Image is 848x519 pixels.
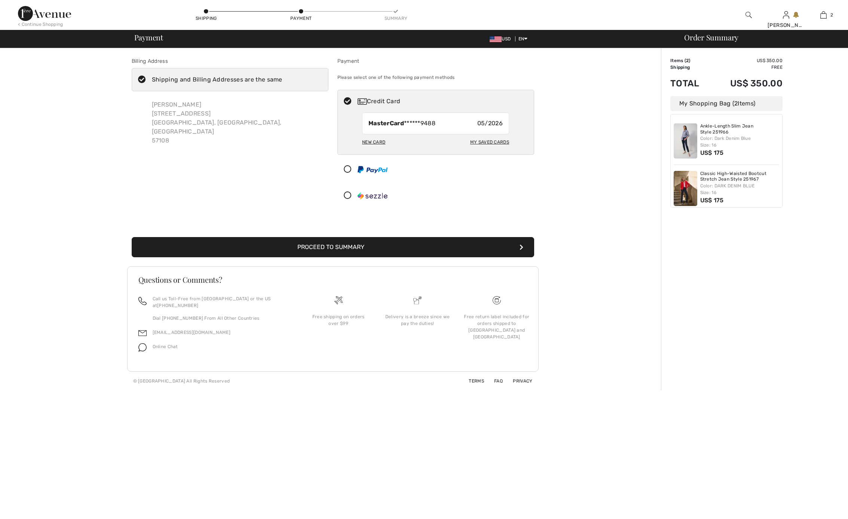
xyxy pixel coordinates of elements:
[18,21,63,28] div: < Continue Shopping
[138,343,147,351] img: chat
[195,15,217,22] div: Shipping
[362,136,385,148] div: New Card
[138,276,527,283] h3: Questions or Comments?
[700,135,780,148] div: Color: Dark Denim Blue Size: 16
[710,71,783,96] td: US$ 350.00
[132,57,328,65] div: Billing Address
[18,6,71,21] img: 1ère Avenue
[674,123,697,159] img: Ankle-Length Slim Jean Style 251966
[153,344,178,349] span: Online Chat
[133,378,230,384] div: © [GEOGRAPHIC_DATA] All Rights Reserved
[385,15,407,22] div: Summary
[153,315,290,322] p: Dial [PHONE_NUMBER] From All Other Countries
[337,68,534,87] div: Please select one of the following payment methods
[132,237,534,257] button: Proceed to Summary
[134,34,163,41] span: Payment
[670,57,710,64] td: Items ( )
[368,120,404,127] strong: MasterCard
[805,10,842,19] a: 2
[463,313,530,340] div: Free return label included for orders shipped to [GEOGRAPHIC_DATA] and [GEOGRAPHIC_DATA]
[337,57,534,65] div: Payment
[783,11,789,18] a: Sign In
[700,182,780,196] div: Color: DARK DENIM BLUE Size: 16
[493,296,501,304] img: Free shipping on orders over $99
[700,149,724,156] span: US$ 175
[413,296,422,304] img: Delivery is a breeze since we pay the duties!
[674,171,697,206] img: Classic High-Waisted Bootcut Stretch Jean Style 251967
[670,96,783,111] div: My Shopping Bag ( Items)
[700,123,780,135] a: Ankle-Length Slim Jean Style 251966
[830,12,833,18] span: 2
[700,171,780,182] a: Classic High-Waisted Bootcut Stretch Jean Style 251967
[518,36,528,42] span: EN
[290,15,312,22] div: Payment
[504,378,532,384] a: Privacy
[334,296,343,304] img: Free shipping on orders over $99
[358,166,388,173] img: PayPal
[675,34,844,41] div: Order Summary
[490,36,502,42] img: US Dollar
[670,71,710,96] td: Total
[358,192,388,200] img: Sezzle
[152,75,282,84] div: Shipping and Billing Addresses are the same
[157,303,198,308] a: [PHONE_NUMBER]
[358,97,529,106] div: Credit Card
[477,119,503,128] span: 05/2026
[820,10,827,19] img: My Bag
[384,313,451,327] div: Delivery is a breeze since we pay the duties!
[485,378,503,384] a: FAQ
[146,94,328,151] div: [PERSON_NAME] [STREET_ADDRESS] [GEOGRAPHIC_DATA], [GEOGRAPHIC_DATA], [GEOGRAPHIC_DATA] 57108
[734,100,738,107] span: 2
[460,378,484,384] a: Terms
[153,330,230,335] a: [EMAIL_ADDRESS][DOMAIN_NAME]
[138,297,147,305] img: call
[358,98,367,105] img: Credit Card
[470,136,509,148] div: My Saved Cards
[305,313,372,327] div: Free shipping on orders over $99
[686,58,689,63] span: 2
[768,21,804,29] div: [PERSON_NAME]
[153,295,290,309] p: Call us Toll-Free from [GEOGRAPHIC_DATA] or the US at
[490,36,514,42] span: USD
[710,64,783,71] td: Free
[783,10,789,19] img: My Info
[746,10,752,19] img: search the website
[670,64,710,71] td: Shipping
[710,57,783,64] td: US$ 350.00
[138,329,147,337] img: email
[700,197,724,204] span: US$ 175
